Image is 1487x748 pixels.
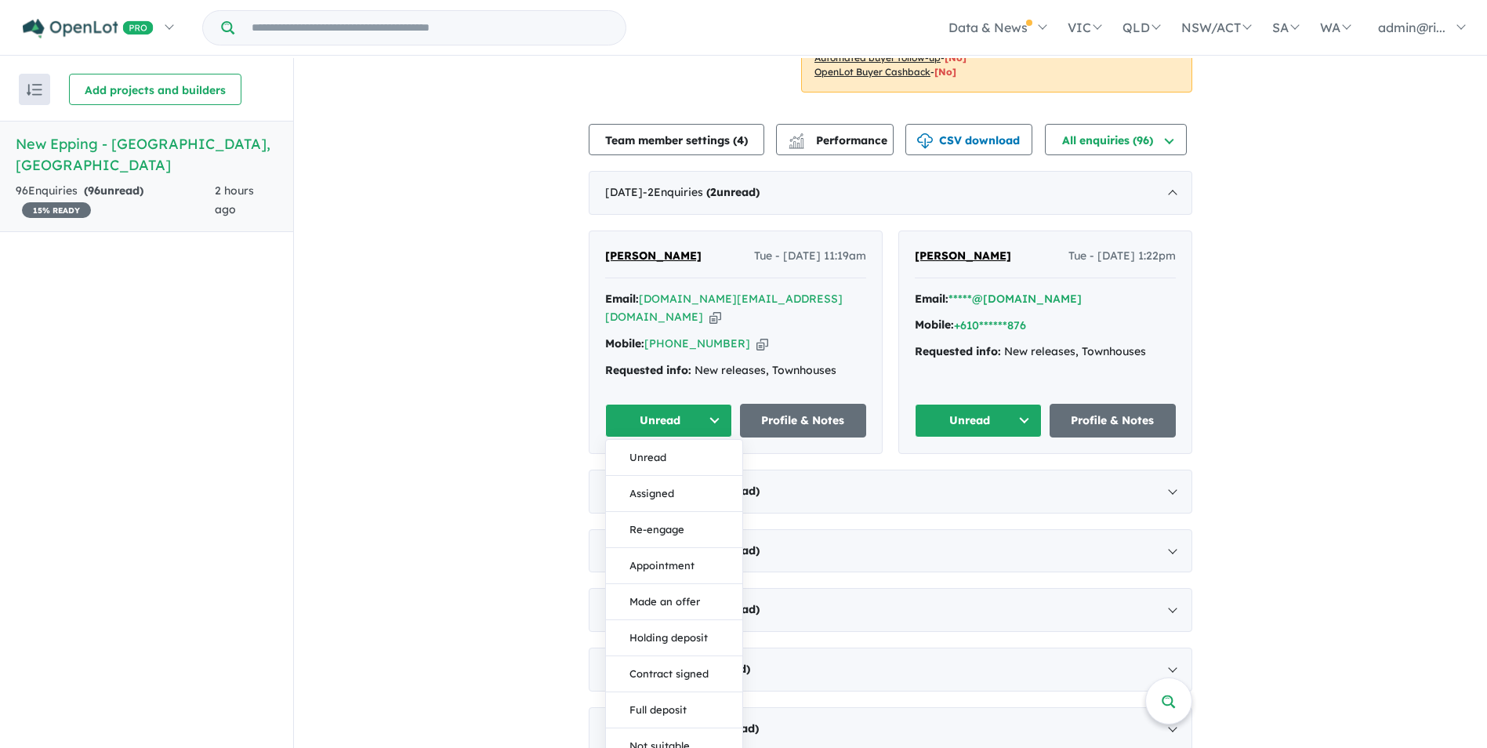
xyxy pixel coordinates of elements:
span: 2 [710,185,716,199]
a: Profile & Notes [1050,404,1177,438]
strong: Email: [605,292,639,306]
strong: Mobile: [915,318,954,332]
a: [PERSON_NAME] [605,247,702,266]
span: [No] [945,52,967,64]
img: sort.svg [27,84,42,96]
strong: ( unread) [706,185,760,199]
img: line-chart.svg [789,133,803,142]
strong: Email: [915,292,948,306]
button: Holding deposit [606,620,742,656]
div: 96 Enquir ies [16,182,215,220]
span: [PERSON_NAME] [915,249,1011,263]
span: admin@ri... [1378,20,1445,35]
div: [DATE] [589,588,1192,632]
a: Profile & Notes [740,404,867,438]
button: Unread [606,440,742,476]
div: New releases, Townhouses [605,361,866,380]
button: Add projects and builders [69,74,241,105]
span: 4 [737,133,744,147]
div: [DATE] [589,529,1192,573]
span: [No] [934,66,956,78]
strong: Mobile: [605,336,644,350]
button: All enquiries (96) [1045,124,1187,155]
input: Try estate name, suburb, builder or developer [238,11,622,45]
img: bar-chart.svg [789,138,804,148]
span: Tue - [DATE] 11:19am [754,247,866,266]
strong: ( unread) [84,183,143,198]
h5: New Epping - [GEOGRAPHIC_DATA] , [GEOGRAPHIC_DATA] [16,133,277,176]
button: Copy [709,309,721,325]
button: Copy [756,336,768,352]
u: Automated buyer follow-up [814,52,941,64]
button: Unread [605,404,732,438]
button: Unread [915,404,1042,438]
button: CSV download [905,124,1032,155]
span: Tue - [DATE] 1:22pm [1068,247,1176,266]
a: [PERSON_NAME] [915,247,1011,266]
img: download icon [917,133,933,149]
a: [PHONE_NUMBER] [644,336,750,350]
div: [DATE] [589,470,1192,514]
div: [DATE] [589,171,1192,215]
a: [DOMAIN_NAME][EMAIL_ADDRESS][DOMAIN_NAME] [605,292,843,325]
button: Performance [776,124,894,155]
div: [DATE] [589,648,1192,692]
span: [PERSON_NAME] [605,249,702,263]
strong: Requested info: [915,344,1001,358]
span: 2 hours ago [215,183,254,216]
u: OpenLot Buyer Cashback [814,66,930,78]
button: Team member settings (4) [589,124,764,155]
button: Full deposit [606,692,742,728]
div: New releases, Townhouses [915,343,1176,361]
span: 96 [88,183,100,198]
button: Appointment [606,548,742,584]
span: 15 % READY [22,202,91,218]
button: Re-engage [606,512,742,548]
strong: Requested info: [605,363,691,377]
span: Performance [791,133,887,147]
button: Made an offer [606,584,742,620]
img: Openlot PRO Logo White [23,19,154,38]
button: Assigned [606,476,742,512]
button: Contract signed [606,656,742,692]
span: - 2 Enquir ies [643,185,760,199]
